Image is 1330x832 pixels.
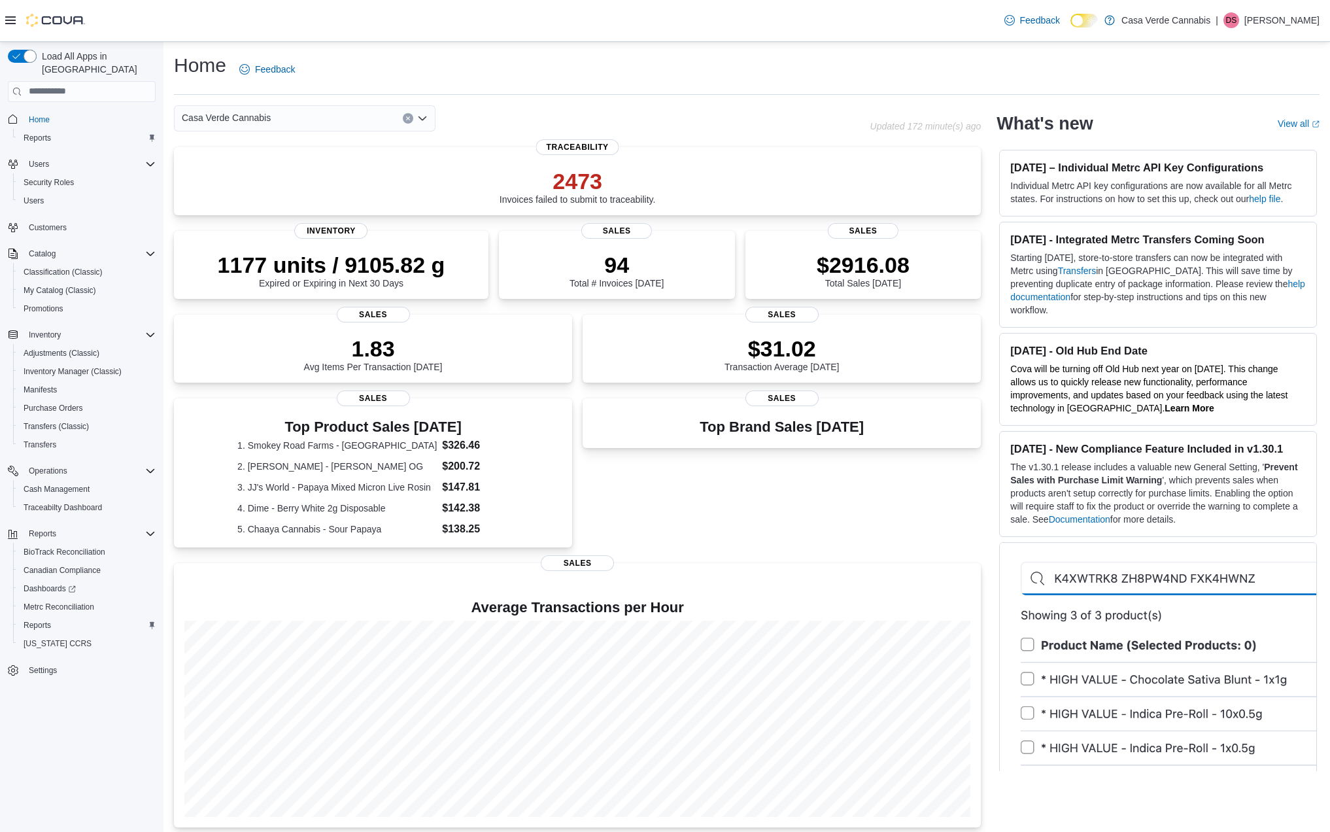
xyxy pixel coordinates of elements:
span: Promotions [24,303,63,314]
span: Cash Management [24,484,90,494]
a: Security Roles [18,175,79,190]
dd: $200.72 [442,459,509,474]
a: Reports [18,130,56,146]
button: Transfers [13,436,161,454]
span: Reports [24,133,51,143]
span: Metrc Reconciliation [24,602,94,612]
span: Sales [337,307,410,322]
span: Traceabilty Dashboard [18,500,156,515]
button: Inventory [24,327,66,343]
button: My Catalog (Classic) [13,281,161,300]
span: Transfers (Classic) [18,419,156,434]
span: Catalog [24,246,156,262]
a: Settings [24,663,62,678]
span: Dark Mode [1070,27,1071,28]
a: Transfers [18,437,61,453]
p: | [1216,12,1218,28]
span: Reports [24,620,51,631]
p: [PERSON_NAME] [1244,12,1320,28]
button: Manifests [13,381,161,399]
span: Users [18,193,156,209]
button: Reports [13,129,161,147]
button: Settings [3,661,161,680]
span: Load All Apps in [GEOGRAPHIC_DATA] [37,50,156,76]
span: Inventory Manager (Classic) [24,366,122,377]
span: Inventory [29,330,61,340]
a: [US_STATE] CCRS [18,636,97,651]
span: Inventory Manager (Classic) [18,364,156,379]
span: DS [1226,12,1237,28]
span: [US_STATE] CCRS [24,638,92,649]
button: Operations [3,462,161,480]
button: Users [13,192,161,210]
span: Casa Verde Cannabis [182,110,271,126]
span: Sales [745,307,819,322]
span: Classification (Classic) [24,267,103,277]
span: Customers [24,219,156,235]
a: Documentation [1049,514,1110,525]
span: Promotions [18,301,156,317]
a: help documentation [1010,279,1305,302]
span: Security Roles [18,175,156,190]
h3: Top Product Sales [DATE] [237,419,509,435]
img: Cova [26,14,85,27]
div: Expired or Expiring in Next 30 Days [218,252,445,288]
p: The v1.30.1 release includes a valuable new General Setting, ' ', which prevents sales when produ... [1010,460,1306,526]
a: Customers [24,220,72,235]
dd: $147.81 [442,479,509,495]
span: Security Roles [24,177,74,188]
span: Operations [24,463,156,479]
span: Adjustments (Classic) [18,345,156,361]
dt: 4. Dime - Berry White 2g Disposable [237,502,437,515]
div: Avg Items Per Transaction [DATE] [304,336,443,372]
span: Manifests [24,385,57,395]
span: Home [24,111,156,128]
span: Home [29,114,50,125]
svg: External link [1312,120,1320,128]
span: Sales [581,223,652,239]
a: Purchase Orders [18,400,88,416]
button: Transfers (Classic) [13,417,161,436]
button: Inventory Manager (Classic) [13,362,161,381]
span: Sales [828,223,898,239]
span: Operations [29,466,67,476]
button: Users [24,156,54,172]
dd: $326.46 [442,438,509,453]
span: Cova will be turning off Old Hub next year on [DATE]. This change allows us to quickly release ne... [1010,364,1287,413]
button: Operations [24,463,73,479]
span: Washington CCRS [18,636,156,651]
span: Reports [18,130,156,146]
button: Reports [3,525,161,543]
span: Reports [29,529,56,539]
div: Desiree Shay [1223,12,1239,28]
div: Total Sales [DATE] [817,252,910,288]
span: Reports [24,526,156,542]
button: Security Roles [13,173,161,192]
strong: Learn More [1165,403,1214,413]
a: Metrc Reconciliation [18,599,99,615]
a: Transfers (Classic) [18,419,94,434]
a: help file [1249,194,1280,204]
dt: 2. [PERSON_NAME] - [PERSON_NAME] OG [237,460,437,473]
p: Casa Verde Cannabis [1121,12,1210,28]
button: Traceabilty Dashboard [13,498,161,517]
a: Home [24,112,55,128]
a: Feedback [999,7,1065,33]
span: Feedback [255,63,295,76]
p: Updated 172 minute(s) ago [870,121,981,131]
button: Metrc Reconciliation [13,598,161,616]
h3: [DATE] - Old Hub End Date [1010,344,1306,357]
a: Dashboards [18,581,81,597]
a: Inventory Manager (Classic) [18,364,127,379]
a: Transfers [1058,266,1097,276]
button: Canadian Compliance [13,561,161,580]
span: Users [24,156,156,172]
span: Manifests [18,382,156,398]
span: BioTrack Reconciliation [24,547,105,557]
div: Transaction Average [DATE] [725,336,840,372]
span: Metrc Reconciliation [18,599,156,615]
span: Purchase Orders [18,400,156,416]
a: Traceabilty Dashboard [18,500,107,515]
h4: Average Transactions per Hour [184,600,970,615]
span: Dashboards [24,583,76,594]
